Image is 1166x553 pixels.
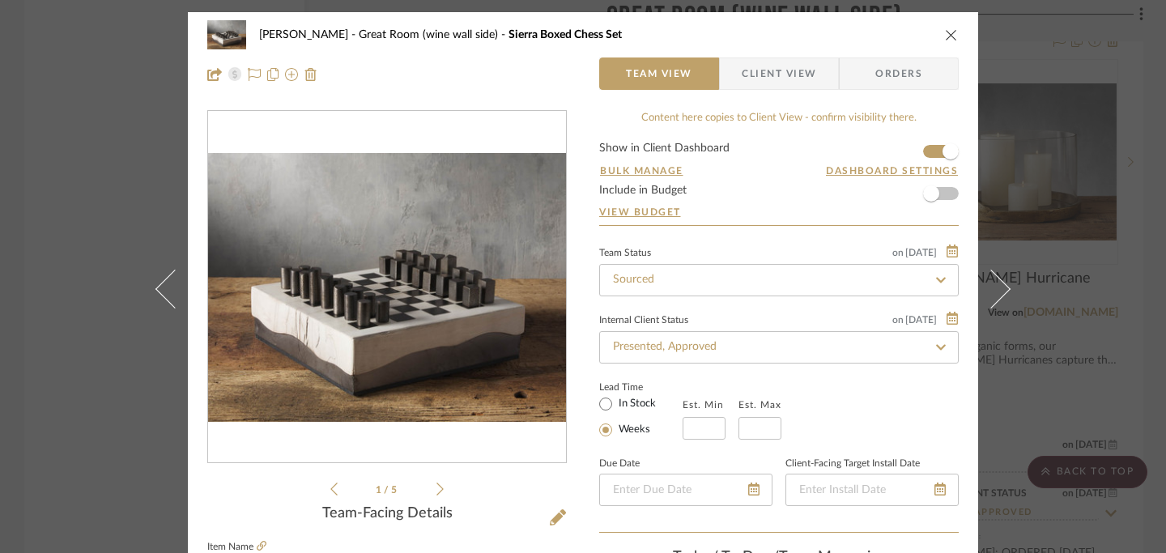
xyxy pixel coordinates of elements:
[615,423,650,437] label: Weeks
[615,397,656,411] label: In Stock
[208,153,566,422] div: 0
[892,248,904,257] span: on
[384,485,391,495] span: /
[785,474,959,506] input: Enter Install Date
[599,249,651,257] div: Team Status
[683,399,724,410] label: Est. Min
[208,153,566,422] img: 22f59334-3e3c-4ccb-a0d2-ae33f496f63f_436x436.jpg
[376,485,384,495] span: 1
[304,68,317,81] img: Remove from project
[599,460,640,468] label: Due Date
[599,206,959,219] a: View Budget
[904,314,938,325] span: [DATE]
[944,28,959,42] button: close
[742,57,816,90] span: Client View
[599,164,684,178] button: Bulk Manage
[509,29,622,40] span: Sierra Boxed Chess Set
[785,460,920,468] label: Client-Facing Target Install Date
[892,315,904,325] span: on
[599,264,959,296] input: Type to Search…
[599,331,959,364] input: Type to Search…
[207,505,567,523] div: Team-Facing Details
[825,164,959,178] button: Dashboard Settings
[391,485,399,495] span: 5
[599,380,683,394] label: Lead Time
[857,57,940,90] span: Orders
[207,19,246,51] img: 22f59334-3e3c-4ccb-a0d2-ae33f496f63f_48x40.jpg
[599,317,688,325] div: Internal Client Status
[599,394,683,440] mat-radio-group: Select item type
[904,247,938,258] span: [DATE]
[599,110,959,126] div: Content here copies to Client View - confirm visibility there.
[259,29,359,40] span: [PERSON_NAME]
[359,29,509,40] span: Great Room (wine wall side)
[599,474,772,506] input: Enter Due Date
[738,399,781,410] label: Est. Max
[626,57,692,90] span: Team View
